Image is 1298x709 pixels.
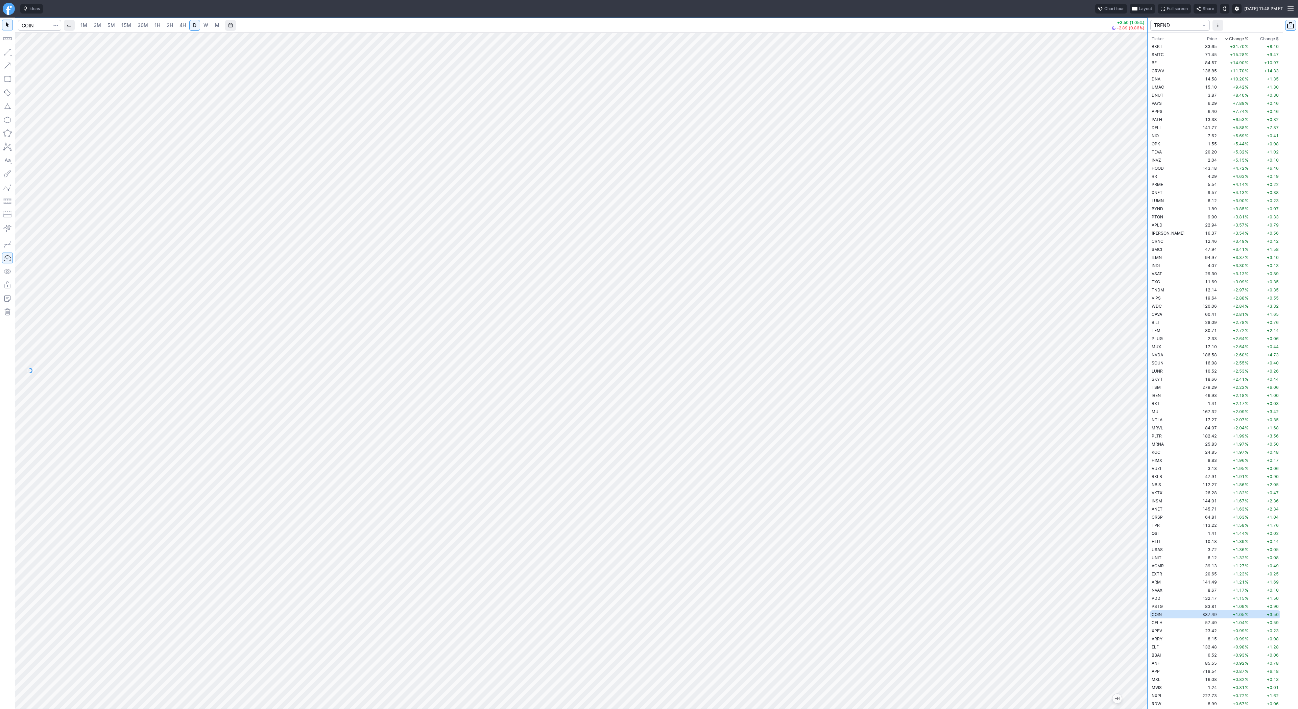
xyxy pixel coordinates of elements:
span: XNET [1152,190,1162,195]
button: portfolio-watchlist-select [1150,20,1210,31]
span: % [1245,369,1248,374]
span: +10.20 [1230,76,1245,81]
span: +2.84 [1233,304,1245,309]
td: 12.46 [1193,237,1218,245]
span: % [1245,76,1248,81]
span: +7.87 [1267,125,1279,130]
button: Portfolio watchlist [1285,20,1296,31]
a: D [189,20,200,31]
span: +3.13 [1233,271,1245,276]
td: 13.38 [1193,115,1218,123]
a: W [200,20,211,31]
button: Text [2,155,13,166]
span: TEM [1152,328,1160,333]
span: PLUG [1152,336,1163,341]
a: 30M [135,20,151,31]
span: +0.42 [1267,239,1279,244]
span: DNUT [1152,93,1163,98]
span: +8.10 [1267,44,1279,49]
span: +0.35 [1267,279,1279,284]
span: +0.44 [1267,377,1279,382]
span: +9.47 [1267,52,1279,57]
td: 28.09 [1193,318,1218,326]
span: NIO [1152,133,1159,138]
span: +3.85 [1233,206,1245,211]
span: APLD [1152,222,1162,228]
span: +3.10 [1267,255,1279,260]
span: +0.35 [1267,287,1279,292]
td: 1.55 [1193,140,1218,148]
span: +2.81 [1233,312,1245,317]
span: +9.42 [1233,85,1245,90]
span: % [1245,352,1248,357]
td: 143.18 [1193,164,1218,172]
span: +2.53 [1233,369,1245,374]
span: 3M [94,22,101,28]
span: 4H [179,22,186,28]
span: +2.88 [1233,296,1245,301]
button: Chart tour [1095,4,1127,14]
button: Brush [2,168,13,179]
span: 15M [121,22,131,28]
span: +0.26 [1267,369,1279,374]
span: +0.22 [1267,182,1279,187]
td: 6.29 [1193,99,1218,107]
span: 1H [154,22,160,28]
span: MU [1152,409,1158,414]
span: +2.97 [1233,287,1245,292]
span: +2.18 [1233,393,1245,398]
span: +1.65 [1267,312,1279,317]
a: 4H [176,20,189,31]
button: Arrow [2,60,13,71]
span: +4.72 [1233,166,1245,171]
td: 18.66 [1193,375,1218,383]
span: PATH [1152,117,1162,122]
span: +0.82 [1267,117,1279,122]
td: 9.57 [1193,188,1218,196]
span: +14.33 [1264,68,1279,73]
span: PAYS [1152,101,1162,106]
span: +0.76 [1267,320,1279,325]
span: +0.56 [1267,231,1279,236]
span: % [1245,255,1248,260]
span: % [1245,377,1248,382]
td: 1.41 [1193,399,1218,407]
span: +0.06 [1267,336,1279,341]
button: Jump to the most recent bar [1112,694,1122,703]
span: % [1245,101,1248,106]
span: +4.73 [1267,352,1279,357]
button: Rectangle [2,74,13,85]
span: % [1245,68,1248,73]
td: 1.89 [1193,205,1218,213]
td: 16.08 [1193,359,1218,367]
span: % [1245,60,1248,65]
a: Finviz.com [3,3,15,15]
button: Search [51,20,61,31]
span: +0.07 [1267,206,1279,211]
span: +3.09 [1233,279,1245,284]
span: % [1245,109,1248,114]
span: % [1245,336,1248,341]
button: Rotated rectangle [2,87,13,98]
td: 9.00 [1193,213,1218,221]
span: % [1245,312,1248,317]
button: Position [2,209,13,220]
span: % [1245,239,1248,244]
span: RR [1152,174,1157,179]
span: % [1245,263,1248,268]
span: PTON [1152,214,1163,219]
span: +4.14 [1233,182,1245,187]
button: Toggle dark mode [1220,4,1229,14]
span: +0.13 [1267,263,1279,268]
span: +31.70 [1230,44,1245,49]
button: Share [1194,4,1217,14]
span: +2.64 [1233,344,1245,349]
span: +8.40 [1233,93,1245,98]
span: OPK [1152,141,1160,146]
span: +5.44 [1233,141,1245,146]
span: +0.46 [1267,109,1279,114]
td: 7.62 [1193,132,1218,140]
span: +2.22 [1233,385,1245,390]
button: Hide drawings [2,266,13,277]
span: CRWV [1152,68,1164,73]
